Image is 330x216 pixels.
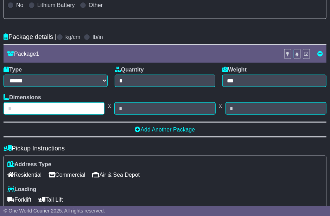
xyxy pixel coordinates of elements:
label: Address Type [7,161,51,168]
h4: Pickup Instructions [4,145,326,152]
div: Package [4,50,280,57]
label: Weight [222,66,247,73]
span: Air & Sea Depot [93,169,140,180]
h4: Package details | [4,33,57,41]
span: Residential [7,169,42,180]
label: kg/cm [65,34,81,40]
label: Other [89,2,103,8]
a: Remove this item [317,51,323,57]
span: Tail Lift [38,194,63,205]
span: x [216,102,226,109]
span: Commercial [49,169,85,180]
span: Forklift [7,194,31,205]
a: Add Another Package [135,127,195,133]
span: 1 [36,51,39,57]
label: Type [4,66,22,73]
label: Lithium Battery [37,2,75,8]
span: x [104,102,114,109]
label: No [16,2,23,8]
label: Loading [7,186,36,193]
label: Dimensions [4,94,41,101]
label: lb/in [93,34,103,40]
span: © One World Courier 2025. All rights reserved. [4,208,105,214]
label: Quantity [115,66,144,73]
